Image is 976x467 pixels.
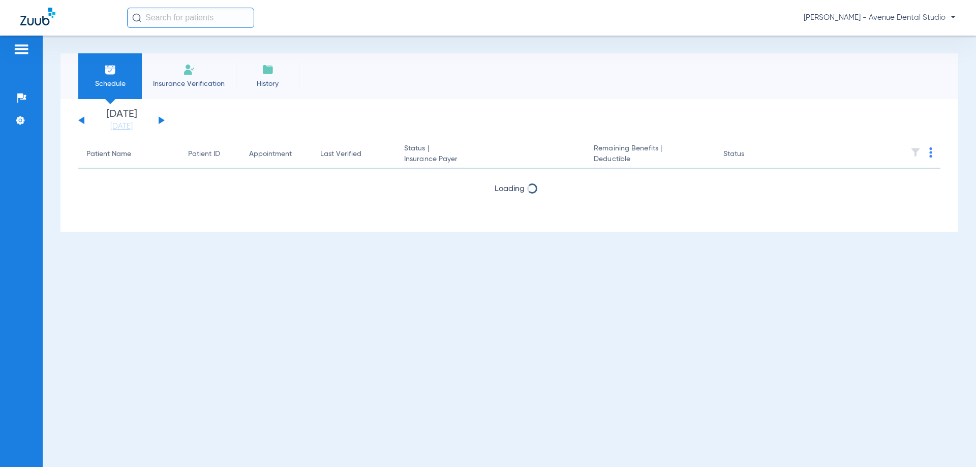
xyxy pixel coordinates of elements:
[320,149,361,160] div: Last Verified
[594,154,707,165] span: Deductible
[20,8,55,25] img: Zuub Logo
[320,149,388,160] div: Last Verified
[188,149,220,160] div: Patient ID
[586,140,715,169] th: Remaining Benefits |
[396,140,586,169] th: Status |
[249,149,292,160] div: Appointment
[262,64,274,76] img: History
[86,79,134,89] span: Schedule
[929,147,932,158] img: group-dot-blue.svg
[127,8,254,28] input: Search for patients
[243,79,292,89] span: History
[86,149,172,160] div: Patient Name
[188,149,233,160] div: Patient ID
[132,13,141,22] img: Search Icon
[249,149,304,160] div: Appointment
[91,109,152,132] li: [DATE]
[183,64,195,76] img: Manual Insurance Verification
[495,185,525,193] span: Loading
[86,149,131,160] div: Patient Name
[404,154,577,165] span: Insurance Payer
[149,79,228,89] span: Insurance Verification
[910,147,921,158] img: filter.svg
[91,121,152,132] a: [DATE]
[804,13,956,23] span: [PERSON_NAME] - Avenue Dental Studio
[104,64,116,76] img: Schedule
[13,43,29,55] img: hamburger-icon
[715,140,784,169] th: Status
